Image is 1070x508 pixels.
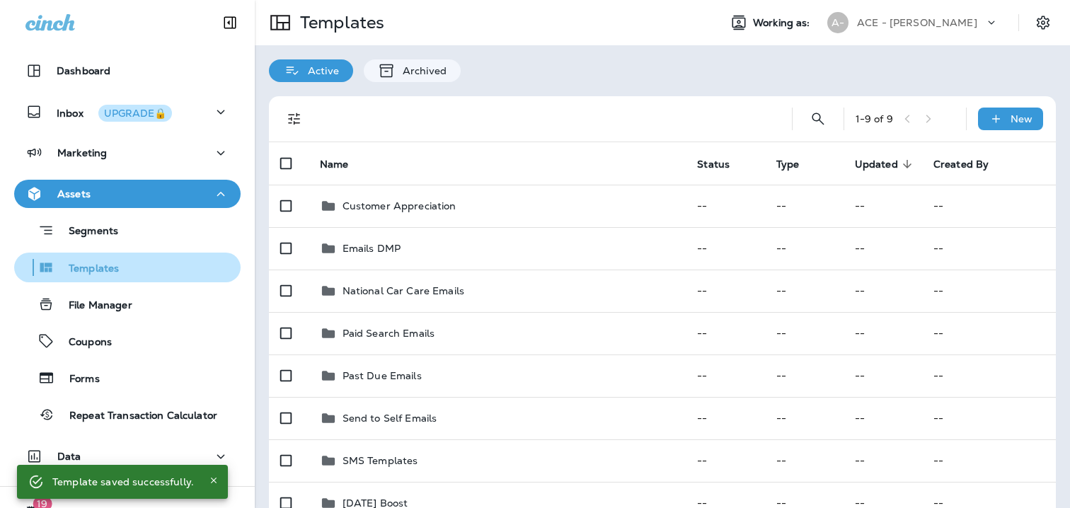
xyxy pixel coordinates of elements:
[776,158,800,171] span: Type
[104,108,166,118] div: UPGRADE🔒
[14,253,241,282] button: Templates
[14,57,241,85] button: Dashboard
[280,105,309,133] button: Filters
[686,270,764,312] td: --
[844,185,922,227] td: --
[343,455,418,466] p: SMS Templates
[765,312,844,354] td: --
[205,472,222,489] button: Close
[922,312,1056,354] td: --
[753,17,813,29] span: Working as:
[294,12,384,33] p: Templates
[765,354,844,397] td: --
[922,270,1056,312] td: --
[301,65,339,76] p: Active
[922,439,1056,482] td: --
[57,451,81,462] p: Data
[396,65,447,76] p: Archived
[765,185,844,227] td: --
[343,200,456,212] p: Customer Appreciation
[55,410,217,423] p: Repeat Transaction Calculator
[765,439,844,482] td: --
[844,397,922,439] td: --
[922,397,1056,439] td: --
[765,270,844,312] td: --
[686,227,764,270] td: --
[343,243,401,254] p: Emails DMP
[57,65,110,76] p: Dashboard
[844,227,922,270] td: --
[1011,113,1032,125] p: New
[320,158,367,171] span: Name
[14,326,241,356] button: Coupons
[98,105,172,122] button: UPGRADE🔒
[697,158,748,171] span: Status
[804,105,832,133] button: Search Templates
[54,336,112,350] p: Coupons
[14,442,241,471] button: Data
[1030,10,1056,35] button: Settings
[922,185,1056,227] td: --
[343,328,435,339] p: Paid Search Emails
[55,373,100,386] p: Forms
[844,439,922,482] td: --
[54,262,119,276] p: Templates
[54,225,118,239] p: Segments
[857,17,977,28] p: ACE - [PERSON_NAME]
[844,354,922,397] td: --
[922,227,1056,270] td: --
[343,412,437,424] p: Send to Self Emails
[765,227,844,270] td: --
[14,363,241,393] button: Forms
[686,354,764,397] td: --
[844,312,922,354] td: --
[776,158,818,171] span: Type
[14,98,241,126] button: InboxUPGRADE🔒
[856,113,893,125] div: 1 - 9 of 9
[210,8,250,37] button: Collapse Sidebar
[52,469,194,495] div: Template saved successfully.
[14,289,241,319] button: File Manager
[855,158,916,171] span: Updated
[14,180,241,208] button: Assets
[686,439,764,482] td: --
[686,312,764,354] td: --
[343,285,464,296] p: National Car Care Emails
[14,139,241,167] button: Marketing
[765,397,844,439] td: --
[697,158,730,171] span: Status
[57,105,172,120] p: Inbox
[922,354,1056,397] td: --
[933,158,1007,171] span: Created By
[14,400,241,429] button: Repeat Transaction Calculator
[827,12,848,33] div: A-
[320,158,349,171] span: Name
[855,158,898,171] span: Updated
[54,299,132,313] p: File Manager
[933,158,989,171] span: Created By
[57,188,91,200] p: Assets
[57,147,107,158] p: Marketing
[686,185,764,227] td: --
[14,215,241,246] button: Segments
[686,397,764,439] td: --
[844,270,922,312] td: --
[343,370,422,381] p: Past Due Emails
